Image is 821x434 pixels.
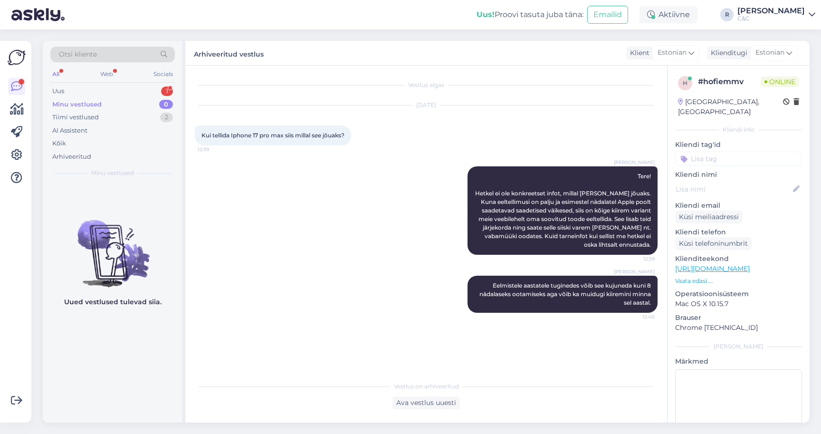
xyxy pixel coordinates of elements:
div: 1 [161,87,173,96]
p: Uued vestlused tulevad siia. [64,297,162,307]
div: Socials [152,68,175,80]
p: Chrome [TECHNICAL_ID] [675,323,802,333]
span: Kui tellida Iphone 17 pro max siis millal see jõuaks? [201,132,344,139]
div: R [720,8,734,21]
img: No chats [43,203,182,289]
span: h [683,79,687,87]
input: Lisa nimi [676,184,791,194]
img: Askly Logo [8,48,26,67]
div: 2 [160,113,173,122]
p: Kliendi email [675,201,802,211]
p: Kliendi nimi [675,170,802,180]
span: [PERSON_NAME] [614,159,655,166]
p: Klienditeekond [675,254,802,264]
a: [PERSON_NAME]C&C [737,7,815,22]
span: Eelmistele aastatele tuginedes võib see kujuneda kuni 8 nädalaseks ootamiseks aga võib ka muidugi... [479,282,652,306]
div: C&C [737,15,805,22]
span: Vestlus on arhiveeritud [394,382,459,391]
div: [DATE] [195,101,658,109]
p: Operatsioonisüsteem [675,289,802,299]
div: Uus [52,87,64,96]
span: 12:39 [198,146,233,153]
span: Estonian [755,48,784,58]
a: [URL][DOMAIN_NAME] [675,264,750,273]
div: Aktiivne [640,6,697,23]
span: Minu vestlused [91,169,134,177]
div: Minu vestlused [52,100,102,109]
div: 0 [159,100,173,109]
b: Uus! [477,10,495,19]
label: Arhiveeritud vestlus [194,47,264,59]
p: Märkmed [675,357,802,366]
div: Klient [626,48,649,58]
div: Proovi tasuta juba täna: [477,9,583,20]
p: Vaata edasi ... [675,277,802,285]
p: Mac OS X 10.15.7 [675,299,802,309]
div: All [50,68,61,80]
span: Online [761,77,799,87]
div: Web [98,68,115,80]
span: 12:39 [619,255,655,262]
div: Tiimi vestlused [52,113,99,122]
div: # hofiemmv [698,76,761,87]
div: Küsi telefoninumbrit [675,237,752,250]
span: 12:40 [619,313,655,320]
span: Tere! Hetkel ei ole konkreetset infot, millal [PERSON_NAME] jõuaks. Kuna eeltellimusi on palju ja... [475,173,652,248]
div: Klienditugi [707,48,747,58]
div: Kõik [52,139,66,148]
div: Küsi meiliaadressi [675,211,743,223]
span: [PERSON_NAME] [614,268,655,275]
button: Emailid [587,6,628,24]
div: [PERSON_NAME] [737,7,805,15]
span: Estonian [658,48,687,58]
p: Kliendi telefon [675,227,802,237]
div: [PERSON_NAME] [675,342,802,351]
p: Kliendi tag'id [675,140,802,150]
p: Brauser [675,313,802,323]
div: [GEOGRAPHIC_DATA], [GEOGRAPHIC_DATA] [678,97,783,117]
input: Lisa tag [675,152,802,166]
div: Ava vestlus uuesti [392,396,460,409]
span: Otsi kliente [59,49,97,59]
div: AI Assistent [52,126,87,135]
div: Arhiveeritud [52,152,91,162]
div: Vestlus algas [195,81,658,89]
div: Kliendi info [675,125,802,134]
